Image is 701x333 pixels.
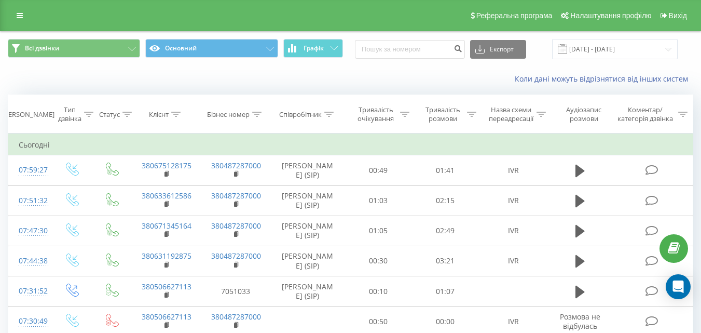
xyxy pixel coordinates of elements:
td: 03:21 [412,246,479,276]
span: Вихід [669,11,687,20]
span: Розмова не відбулась [560,312,600,331]
a: 380487287000 [211,221,261,231]
button: Графік [283,39,343,58]
a: 380506627113 [142,282,191,291]
button: Всі дзвінки [8,39,140,58]
div: Open Intercom Messenger [666,274,691,299]
div: Статус [99,110,120,119]
div: 07:59:27 [19,160,40,180]
a: 380487287000 [211,161,261,170]
td: [PERSON_NAME] (SIP) [270,216,345,246]
a: 380487287000 [211,312,261,322]
td: 01:03 [345,185,412,216]
td: 00:30 [345,246,412,276]
input: Пошук за номером [355,40,465,59]
div: 07:47:30 [19,221,40,241]
a: 380675128175 [142,161,191,170]
td: IVR [479,246,548,276]
td: IVR [479,185,548,216]
div: Тривалість очікування [354,105,397,123]
a: 380487287000 [211,251,261,261]
td: 00:10 [345,276,412,307]
div: [PERSON_NAME] [2,110,54,119]
a: 380671345164 [142,221,191,231]
div: Бізнес номер [207,110,250,119]
a: Коли дані можуть відрізнятися вiд інших систем [515,74,693,84]
div: Клієнт [149,110,169,119]
td: [PERSON_NAME] (SIP) [270,155,345,185]
td: 7051033 [201,276,270,307]
td: 01:05 [345,216,412,246]
div: Коментар/категорія дзвінка [615,105,676,123]
td: IVR [479,155,548,185]
div: 07:51:32 [19,191,40,211]
div: 07:44:38 [19,251,40,271]
td: IVR [479,216,548,246]
div: Назва схеми переадресації [488,105,534,123]
td: Сьогодні [8,135,693,155]
span: Всі дзвінки [25,44,59,52]
td: 01:41 [412,155,479,185]
td: [PERSON_NAME] (SIP) [270,276,345,307]
div: Аудіозапис розмови [558,105,610,123]
div: Тривалість розмови [421,105,464,123]
td: [PERSON_NAME] (SIP) [270,185,345,216]
td: 02:15 [412,185,479,216]
div: Співробітник [279,110,322,119]
a: 380487287000 [211,191,261,201]
span: Графік [304,45,324,52]
button: Основний [145,39,278,58]
td: 00:49 [345,155,412,185]
div: 07:31:52 [19,281,40,301]
a: 380506627113 [142,312,191,322]
a: 380631192875 [142,251,191,261]
button: Експорт [470,40,526,59]
span: Реферальна програма [476,11,553,20]
div: 07:30:49 [19,311,40,331]
td: 01:07 [412,276,479,307]
td: [PERSON_NAME] (SIP) [270,246,345,276]
td: 02:49 [412,216,479,246]
span: Налаштування профілю [570,11,651,20]
a: 380633612586 [142,191,191,201]
div: Тип дзвінка [58,105,81,123]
